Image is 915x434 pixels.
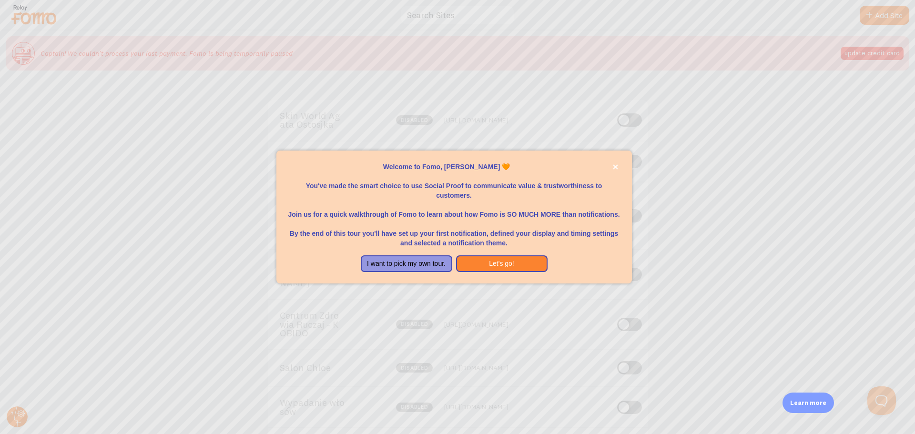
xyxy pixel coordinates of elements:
[361,255,452,273] button: I want to pick my own tour.
[288,219,620,248] p: By the end of this tour you'll have set up your first notification, defined your display and timi...
[288,172,620,200] p: You've made the smart choice to use Social Proof to communicate value & trustworthiness to custom...
[456,255,548,273] button: Let's go!
[610,162,620,172] button: close,
[790,398,826,407] p: Learn more
[288,162,620,172] p: Welcome to Fomo, [PERSON_NAME] 🧡
[288,200,620,219] p: Join us for a quick walkthrough of Fomo to learn about how Fomo is SO MUCH MORE than notifications.
[276,151,632,284] div: Welcome to Fomo, Robert Wnuk 🧡You&amp;#39;ve made the smart choice to use Social Proof to communi...
[783,393,834,413] div: Learn more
